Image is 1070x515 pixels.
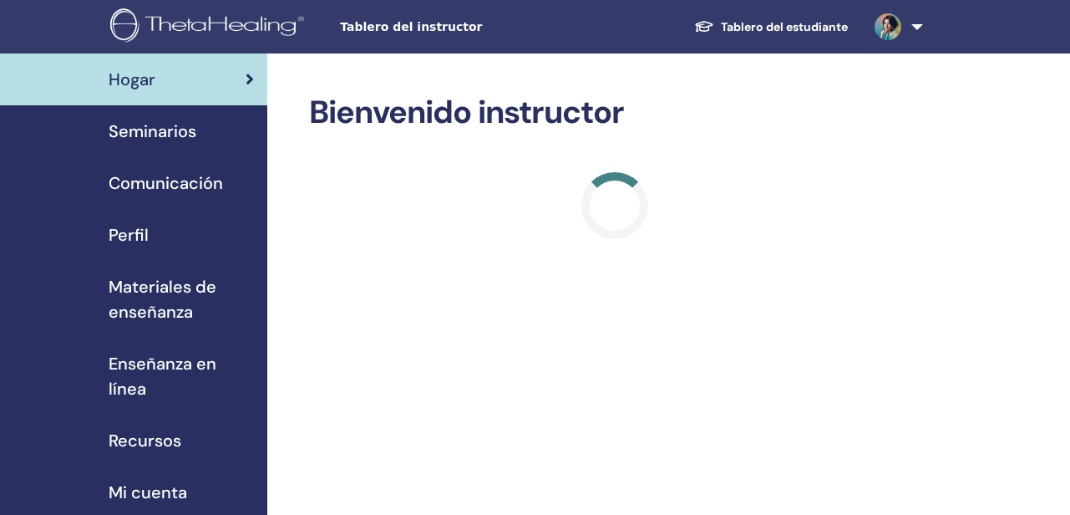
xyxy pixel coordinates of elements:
[340,18,591,36] span: Tablero del instructor
[309,94,920,132] h2: Bienvenido instructor
[110,8,310,46] img: logo.png
[875,13,901,40] img: default.jpg
[109,119,196,144] span: Seminarios
[681,12,861,43] a: Tablero del estudiante
[109,480,187,505] span: Mi cuenta
[109,171,223,196] span: Comunicación
[109,274,254,324] span: Materiales de enseñanza
[109,351,254,401] span: Enseñanza en línea
[109,67,155,92] span: Hogar
[109,222,149,247] span: Perfil
[694,19,714,33] img: graduation-cap-white.svg
[109,428,181,453] span: Recursos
